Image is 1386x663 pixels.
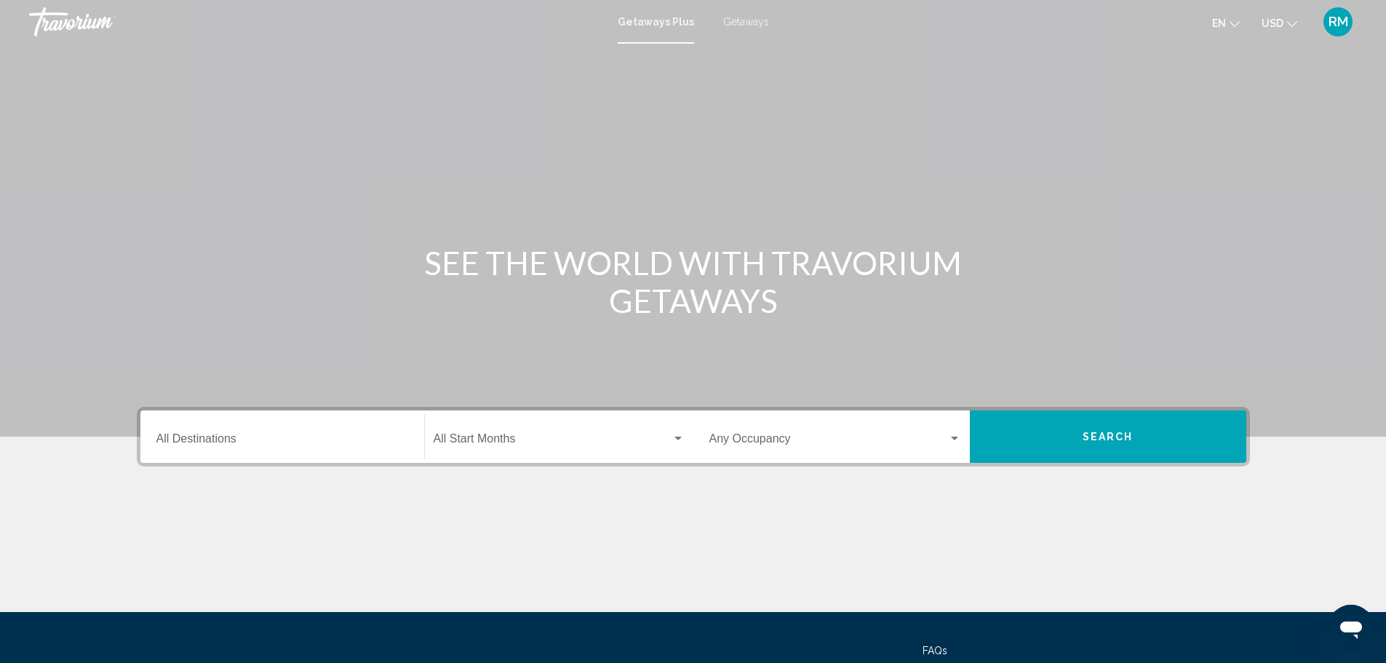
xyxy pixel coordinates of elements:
iframe: Button to launch messaging window [1328,605,1374,651]
a: Travorium [29,7,603,36]
h1: SEE THE WORLD WITH TRAVORIUM GETAWAYS [421,244,966,319]
button: User Menu [1319,7,1357,37]
button: Change language [1212,12,1240,33]
button: Change currency [1262,12,1297,33]
span: USD [1262,17,1283,29]
div: Search widget [140,410,1246,463]
a: FAQs [923,645,947,656]
span: RM [1329,15,1348,29]
a: Getaways [723,16,769,28]
button: Search [970,410,1246,463]
a: Getaways Plus [618,16,694,28]
span: Search [1083,432,1134,443]
span: en [1212,17,1226,29]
